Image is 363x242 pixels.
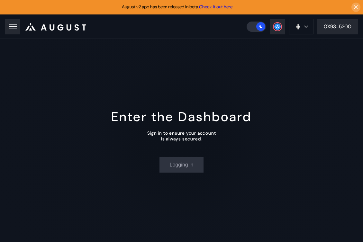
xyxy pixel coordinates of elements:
div: Sign in to ensure your account is always secured. [147,130,216,142]
button: Logging in [159,157,204,173]
span: August v2 app has been released in beta. [122,4,232,10]
button: 0X93...5200 [317,19,358,34]
a: Check it out here [199,4,232,10]
button: chain logo [289,19,313,34]
div: Enter the Dashboard [111,108,252,125]
div: 0X93...5200 [324,23,351,30]
img: chain logo [295,23,302,30]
